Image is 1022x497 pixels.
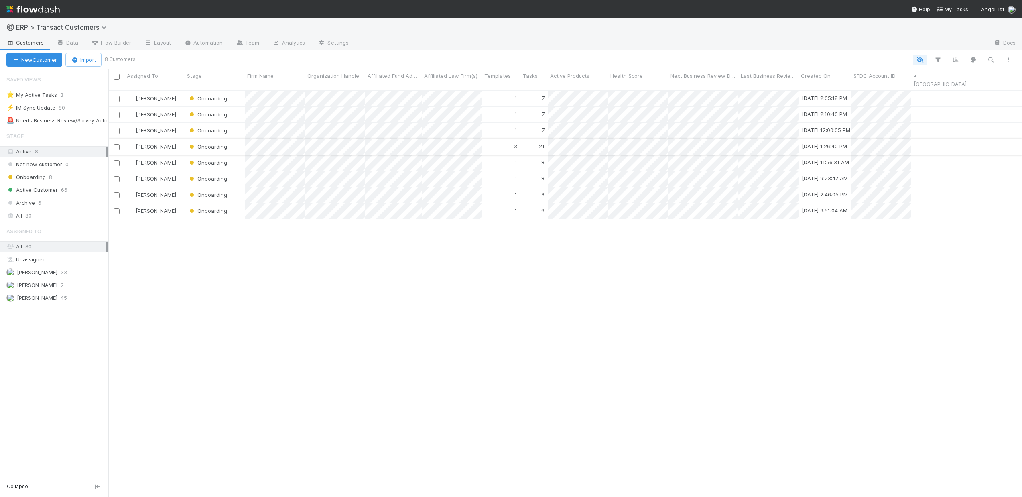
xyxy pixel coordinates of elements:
div: [PERSON_NAME] [128,94,176,102]
span: ⚡ [6,104,14,111]
div: Onboarding [188,143,227,151]
span: Firm Name [247,72,274,80]
span: 80 [25,243,32,250]
span: Affiliated Law Firm(s) [424,72,477,80]
img: avatar_ec9c1780-91d7-48bb-898e-5f40cebd5ff8.png [128,175,134,182]
span: [PERSON_NAME] [136,143,176,150]
div: All [6,242,106,252]
div: 8 [541,174,545,182]
div: 3 [541,190,545,198]
div: Unassigned [6,255,106,265]
span: Tasks [523,72,538,80]
span: Last Business Review Date [741,72,796,80]
div: Active [6,147,106,157]
input: Toggle Row Selected [114,112,120,118]
img: avatar_ef15843f-6fde-4057-917e-3fb236f438ca.png [128,143,134,150]
div: Onboarding [188,126,227,134]
img: avatar_ec9c1780-91d7-48bb-898e-5f40cebd5ff8.png [128,208,134,214]
input: Toggle Row Selected [114,160,120,166]
div: [DATE] 1:26:40 PM [802,142,847,150]
button: Import [65,53,102,67]
div: 6 [541,206,545,214]
div: Onboarding [188,207,227,215]
span: Assigned To [127,72,158,80]
a: + [GEOGRAPHIC_DATA] [914,73,967,87]
img: avatar_ec9c1780-91d7-48bb-898e-5f40cebd5ff8.png [128,111,134,118]
span: Archive [6,198,35,208]
div: Onboarding [188,191,227,199]
span: Collapse [7,483,28,490]
span: 2 [61,280,64,290]
a: My Tasks [937,5,968,13]
input: Toggle Row Selected [114,208,120,214]
span: My Tasks [937,6,968,12]
div: IM Sync Update [6,103,55,113]
span: 8 [35,148,38,155]
div: [PERSON_NAME] [128,110,176,118]
img: avatar_ec9c1780-91d7-48bb-898e-5f40cebd5ff8.png [6,294,14,302]
div: [DATE] 9:51:04 AM [802,206,847,214]
div: [DATE] 2:10:40 PM [802,110,847,118]
img: avatar_ef15843f-6fde-4057-917e-3fb236f438ca.png [1008,6,1016,14]
span: Stage [187,72,202,80]
input: Toggle All Rows Selected [114,74,120,80]
span: ©️ [6,24,14,31]
div: Help [911,5,930,13]
span: Onboarding [188,143,227,150]
img: avatar_31a23b92-6f17-4cd3-bc91-ece30a602713.png [6,281,14,289]
button: NewCustomer [6,53,62,67]
span: [PERSON_NAME] [17,282,57,288]
a: Analytics [266,37,312,50]
input: Toggle Row Selected [114,96,120,102]
div: 1 [515,110,517,118]
img: avatar_ef15843f-6fde-4057-917e-3fb236f438ca.png [128,127,134,134]
span: Next Business Review Date [670,72,736,80]
div: 1 [515,174,517,182]
span: 45 [61,293,67,303]
span: 80 [59,103,73,113]
input: Toggle Row Selected [114,128,120,134]
span: Customers [6,39,44,47]
span: Health Score [610,72,643,80]
span: Net new customer [6,159,62,169]
span: 🚨 [6,117,14,124]
span: Onboarding [188,159,227,166]
div: 21 [539,142,545,150]
input: Toggle Row Selected [114,192,120,198]
span: 80 [25,211,32,221]
span: [PERSON_NAME] [136,159,176,166]
span: 33 [61,267,67,277]
span: Onboarding [188,175,227,182]
div: All [6,211,106,221]
div: 1 [515,126,517,134]
div: [DATE] 12:00:05 PM [802,126,850,134]
div: 1 [515,158,517,166]
span: [PERSON_NAME] [136,95,176,102]
a: Data [50,37,85,50]
span: Saved Views [6,71,41,88]
a: Team [229,37,266,50]
span: SFDC Account ID [853,72,896,80]
span: 6 [38,198,41,208]
img: avatar_ef15843f-6fde-4057-917e-3fb236f438ca.png [128,159,134,166]
span: [PERSON_NAME] [136,208,176,214]
span: 3 [60,90,71,100]
span: Onboarding [6,172,46,182]
div: Onboarding [188,175,227,183]
div: [PERSON_NAME] [128,175,176,183]
a: Flow Builder [85,37,138,50]
span: 66 [61,185,67,195]
span: Templates [484,72,511,80]
div: [PERSON_NAME] [128,126,176,134]
a: Layout [138,37,178,50]
span: Onboarding [188,111,227,118]
div: Onboarding [188,94,227,102]
a: Automation [177,37,229,50]
div: 8 [541,158,545,166]
div: Needs Business Review/Survey Actioned [6,116,118,126]
div: 7 [542,126,545,134]
div: Onboarding [188,110,227,118]
span: Affiliated Fund Admin(s) [368,72,420,80]
img: logo-inverted-e16ddd16eac7371096b0.svg [6,2,60,16]
span: Onboarding [188,127,227,134]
